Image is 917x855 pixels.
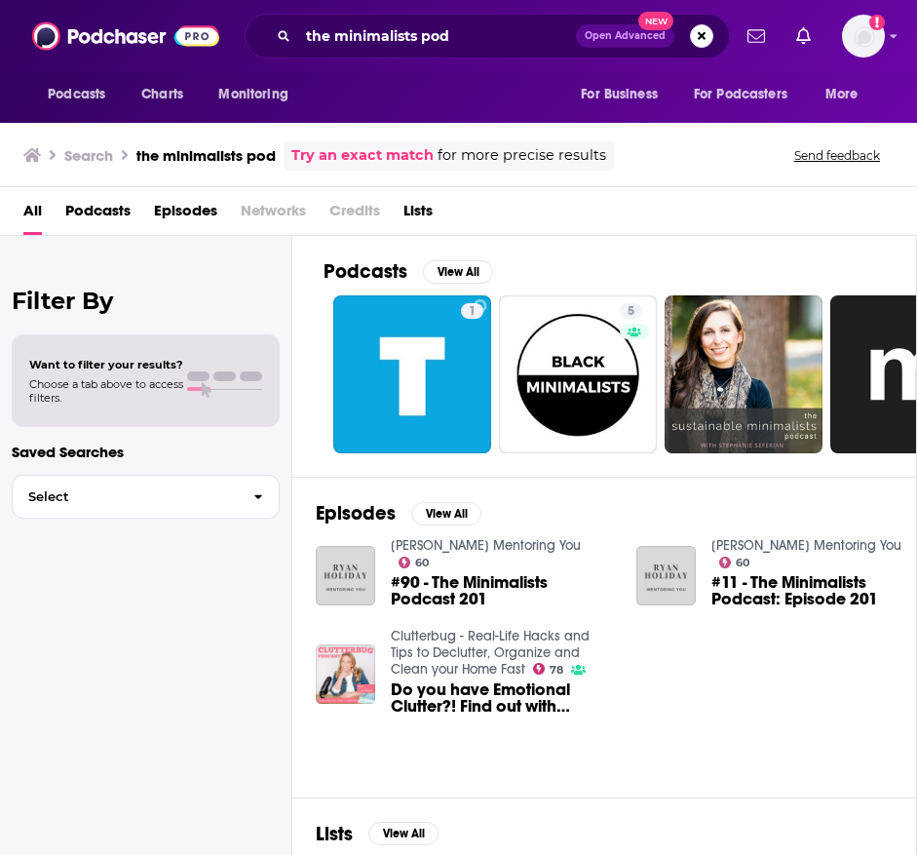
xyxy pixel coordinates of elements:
[461,303,483,319] a: 1
[581,81,658,108] span: For Business
[423,260,493,284] button: View All
[499,295,657,453] a: 5
[533,663,564,675] a: 78
[391,681,613,715] a: Do you have Emotional Clutter?! Find out with T.K. Coleman from The Minimalists Podcast | Clutter...
[324,259,493,284] a: PodcastsView All
[316,501,396,525] h2: Episodes
[333,295,491,453] a: 1
[316,822,439,846] a: ListsView All
[869,15,885,30] svg: Add a profile image
[403,195,433,235] a: Lists
[316,501,481,525] a: EpisodesView All
[29,377,183,405] span: Choose a tab above to access filters.
[399,557,430,568] a: 60
[391,628,590,678] a: Clutterbug - Real-Life Hacks and Tips to Declutter, Organize and Clean your Home Fast
[681,76,816,113] button: open menu
[842,15,885,58] img: User Profile
[34,76,131,113] button: open menu
[842,15,885,58] span: Logged in as gbrussel
[12,475,280,519] button: Select
[316,822,353,846] h2: Lists
[298,20,576,52] input: Search podcasts, credits, & more...
[736,559,749,567] span: 60
[368,822,439,845] button: View All
[567,76,682,113] button: open menu
[694,81,787,108] span: For Podcasters
[620,303,642,319] a: 5
[788,19,819,53] a: Show notifications dropdown
[825,81,859,108] span: More
[438,144,606,167] span: for more precise results
[329,195,380,235] span: Credits
[636,546,696,605] img: #11 - The Minimalists Podcast: Episode 201
[711,537,901,554] a: Ryan Holiday Mentoring You
[316,644,375,704] img: Do you have Emotional Clutter?! Find out with T.K. Coleman from The Minimalists Podcast | Clutter...
[12,443,280,461] p: Saved Searches
[628,302,634,322] span: 5
[324,259,407,284] h2: Podcasts
[469,302,476,322] span: 1
[585,31,666,41] span: Open Advanced
[245,14,730,58] div: Search podcasts, credits, & more...
[32,18,219,55] img: Podchaser - Follow, Share and Rate Podcasts
[740,19,773,53] a: Show notifications dropdown
[154,195,217,235] a: Episodes
[141,81,183,108] span: Charts
[12,287,280,315] h2: Filter By
[391,681,613,715] span: Do you have Emotional Clutter?! Find out with [PERSON_NAME] from The Minimalists Podcast | Clutte...
[842,15,885,58] button: Show profile menu
[316,546,375,605] img: #90 - The Minimalists Podcast 201
[638,12,673,30] span: New
[205,76,313,113] button: open menu
[812,76,883,113] button: open menu
[65,195,131,235] a: Podcasts
[550,666,563,675] span: 78
[788,147,886,164] button: Send feedback
[391,574,613,607] a: #90 - The Minimalists Podcast 201
[241,195,306,235] span: Networks
[13,490,238,503] span: Select
[391,537,581,554] a: Ryan Holiday Mentoring You
[23,195,42,235] a: All
[48,81,105,108] span: Podcasts
[64,146,113,165] h3: Search
[576,24,674,48] button: Open AdvancedNew
[29,358,183,371] span: Want to filter your results?
[415,559,429,567] span: 60
[136,146,276,165] h3: the minimalists pod
[411,502,481,525] button: View All
[291,144,434,167] a: Try an exact match
[719,557,750,568] a: 60
[129,76,195,113] a: Charts
[218,81,287,108] span: Monitoring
